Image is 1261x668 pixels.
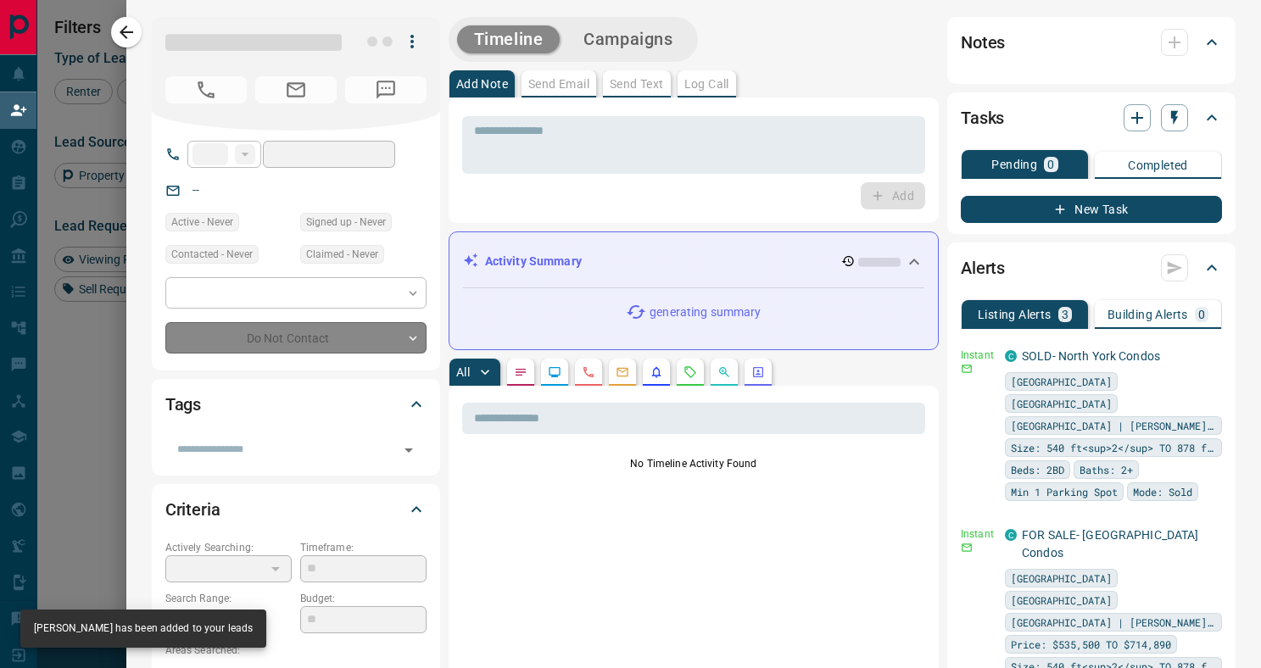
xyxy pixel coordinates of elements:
p: 0 [1198,309,1205,320]
a: FOR SALE- [GEOGRAPHIC_DATA] Condos [1022,528,1199,559]
div: condos.ca [1005,529,1017,541]
svg: Requests [684,365,697,379]
a: SOLD- North York Condos [1022,349,1160,363]
div: Alerts [961,248,1222,288]
div: condos.ca [1005,350,1017,362]
button: Open [397,438,421,462]
span: Contacted - Never [171,246,253,263]
p: Building Alerts [1108,309,1188,320]
span: Claimed - Never [306,246,378,263]
h2: Tasks [961,104,1004,131]
svg: Notes [514,365,527,379]
span: [GEOGRAPHIC_DATA] | [PERSON_NAME][GEOGRAPHIC_DATA] [1011,417,1216,434]
svg: Emails [616,365,629,379]
div: Do Not Contact [165,322,427,353]
span: Mode: Sold [1133,483,1192,500]
p: Instant [961,348,995,363]
p: 0 [1047,159,1054,170]
p: All [456,366,470,378]
span: Min 1 Parking Spot [1011,483,1118,500]
span: No Email [255,76,337,103]
p: Add Note [456,78,508,90]
p: Instant [961,526,995,542]
h2: Notes [961,29,1005,56]
div: Notes [961,22,1222,63]
p: Timeframe: [300,540,427,555]
p: Actively Searching: [165,540,292,555]
span: Size: 540 ft<sup>2</sup> TO 878 ft<sup>2</sup> [1011,439,1216,456]
span: No Number [165,76,247,103]
svg: Email [961,363,973,375]
p: Areas Searched: [165,643,427,658]
div: [PERSON_NAME] has been added to your leads [34,615,253,643]
div: Criteria [165,489,427,530]
button: Timeline [457,25,561,53]
h2: Tags [165,391,201,418]
span: Signed up - Never [306,214,386,231]
span: [GEOGRAPHIC_DATA] [1011,395,1112,412]
p: -- - -- [165,606,292,634]
svg: Lead Browsing Activity [548,365,561,379]
div: Activity Summary [463,246,924,277]
h2: Criteria [165,496,220,523]
svg: Opportunities [717,365,731,379]
svg: Agent Actions [751,365,765,379]
a: -- [192,183,199,197]
p: Search Range: [165,591,292,606]
span: [GEOGRAPHIC_DATA] [1011,373,1112,390]
p: 3 [1062,309,1069,320]
p: Completed [1128,159,1188,171]
p: generating summary [650,303,761,321]
span: Beds: 2BD [1011,461,1064,478]
span: Price: $535,500 TO $714,890 [1011,636,1171,653]
svg: Listing Alerts [650,365,663,379]
div: Tasks [961,97,1222,138]
p: Budget: [300,591,427,606]
p: Listing Alerts [978,309,1052,320]
span: Baths: 2+ [1080,461,1133,478]
p: No Timeline Activity Found [462,456,925,471]
p: Activity Summary [485,253,582,270]
svg: Calls [582,365,595,379]
h2: Alerts [961,254,1005,281]
button: Campaigns [566,25,689,53]
div: Tags [165,384,427,425]
span: No Number [345,76,427,103]
span: [GEOGRAPHIC_DATA] | [PERSON_NAME][GEOGRAPHIC_DATA] [1011,614,1216,631]
p: Pending [991,159,1037,170]
span: Active - Never [171,214,233,231]
span: [GEOGRAPHIC_DATA] [1011,570,1112,587]
span: [GEOGRAPHIC_DATA] [1011,592,1112,609]
button: New Task [961,196,1222,223]
svg: Email [961,542,973,554]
